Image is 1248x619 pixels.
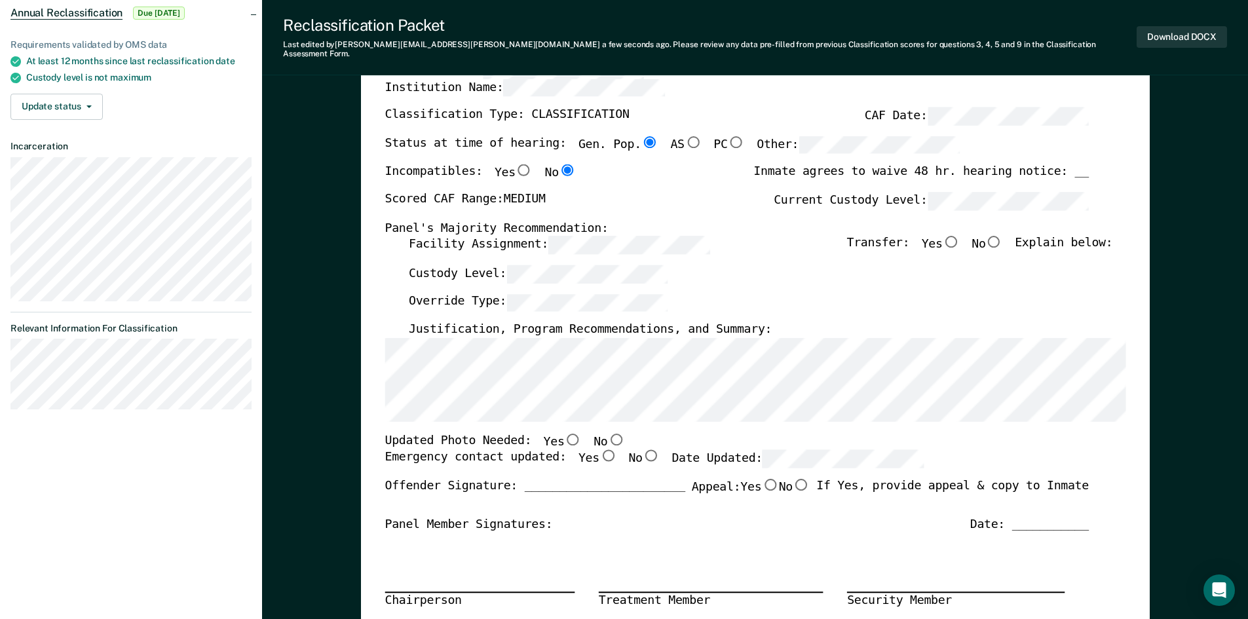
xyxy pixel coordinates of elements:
[847,592,1065,609] div: Security Member
[408,293,668,312] label: Override Type:
[727,136,744,147] input: PC
[515,164,532,176] input: Yes
[385,517,552,533] div: Panel Member Signatures:
[385,107,629,125] label: Classification Type: CLASSIFICATION
[385,164,576,192] div: Incompatibles:
[26,72,252,83] div: Custody level is not
[506,293,668,312] input: Override Type:
[385,592,575,609] div: Chairperson
[110,72,151,83] span: maximum
[607,433,624,445] input: No
[942,236,959,248] input: Yes
[283,40,1137,59] div: Last edited by [PERSON_NAME][EMAIL_ADDRESS][PERSON_NAME][DOMAIN_NAME] . Please review any data pr...
[578,450,616,468] label: Yes
[133,7,185,20] span: Due [DATE]
[506,265,668,283] input: Custody Level:
[544,164,576,181] label: No
[602,40,670,49] span: a few seconds ago
[846,236,1112,265] div: Transfer: Explain below:
[385,192,545,210] label: Scored CAF Range: MEDIUM
[599,450,616,462] input: Yes
[1203,574,1235,606] div: Open Intercom Messenger
[740,479,778,496] label: Yes
[762,450,923,468] input: Date Updated:
[641,136,658,147] input: Gen. Pop.
[670,136,702,154] label: AS
[10,141,252,152] dt: Incarceration
[793,479,810,491] input: No
[927,107,1088,125] input: CAF Date:
[628,450,660,468] label: No
[713,136,745,154] label: PC
[543,433,581,450] label: Yes
[283,16,1137,35] div: Reclassification Packet
[761,479,778,491] input: Yes
[564,433,581,445] input: Yes
[972,236,1003,254] label: No
[774,192,1089,210] label: Current Custody Level:
[408,236,709,254] label: Facility Assignment:
[385,433,624,450] div: Updated Photo Needed:
[985,236,1002,248] input: No
[684,136,701,147] input: AS
[10,39,252,50] div: Requirements validated by OMS data
[10,7,123,20] span: Annual Reclassification
[408,322,771,338] label: Justification, Program Recommendations, and Summary:
[642,450,659,462] input: No
[921,236,959,254] label: Yes
[778,479,810,496] label: No
[864,107,1088,125] label: CAF Date:
[385,221,1088,236] div: Panel's Majority Recommendation:
[927,192,1088,210] input: Current Custody Level:
[578,136,658,154] label: Gen. Pop.
[548,236,709,254] input: Facility Assignment:
[757,136,960,154] label: Other:
[494,164,532,181] label: Yes
[26,56,252,67] div: At least 12 months since last reclassification
[594,433,625,450] label: No
[216,56,235,66] span: date
[970,517,1088,533] div: Date: ___________
[691,479,810,506] label: Appeal:
[1137,26,1227,48] button: Download DOCX
[10,94,103,120] button: Update status
[503,79,664,97] input: Institution Name:
[671,450,924,468] label: Date Updated:
[558,164,575,176] input: No
[385,450,924,479] div: Emergency contact updated:
[799,136,960,154] input: Other:
[385,136,960,164] div: Status at time of hearing:
[385,479,1088,517] div: Offender Signature: _______________________ If Yes, provide appeal & copy to Inmate
[385,79,664,97] label: Institution Name:
[10,323,252,334] dt: Relevant Information For Classification
[753,164,1089,192] div: Inmate agrees to waive 48 hr. hearing notice: __
[598,592,823,609] div: Treatment Member
[408,265,668,283] label: Custody Level:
